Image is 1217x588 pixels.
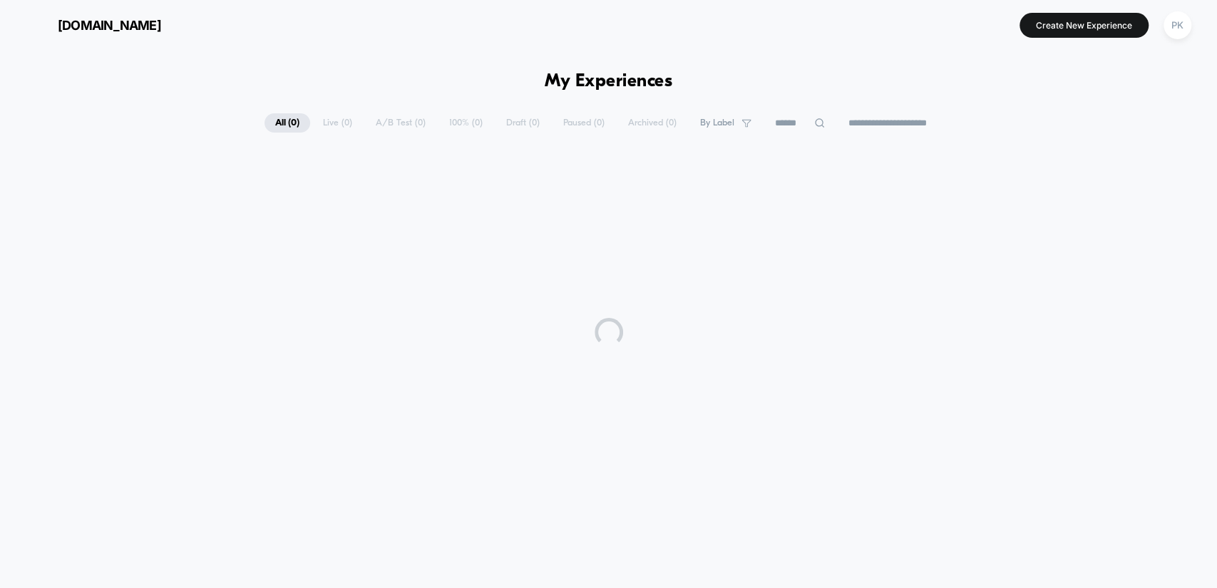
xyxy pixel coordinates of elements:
button: Create New Experience [1020,13,1149,38]
span: By Label [700,118,734,128]
button: [DOMAIN_NAME] [21,14,165,36]
button: PK [1159,11,1196,40]
h1: My Experiences [545,71,672,92]
span: All ( 0 ) [265,113,310,133]
span: [DOMAIN_NAME] [58,18,161,33]
div: PK [1164,11,1191,39]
